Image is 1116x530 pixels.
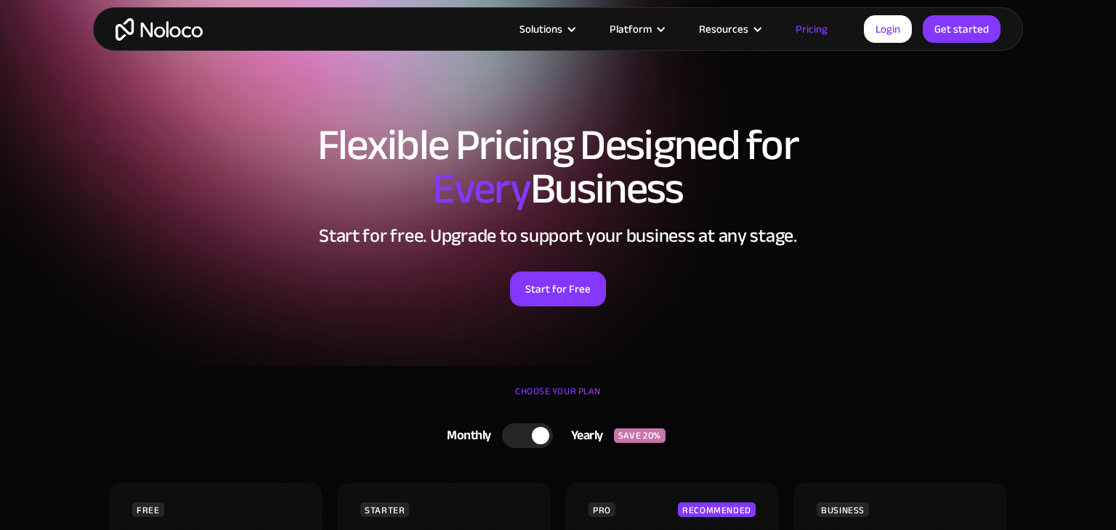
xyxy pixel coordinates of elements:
span: Every [432,148,530,229]
div: Monthly [429,425,502,447]
a: Start for Free [510,272,606,306]
div: FREE [132,502,164,517]
h2: Start for free. Upgrade to support your business at any stage. [108,225,1008,247]
a: home [116,18,203,41]
div: Solutions [501,20,591,38]
div: Resources [699,20,748,38]
div: Solutions [519,20,562,38]
div: Resources [681,20,777,38]
div: Platform [610,20,652,38]
div: Platform [591,20,681,38]
div: Yearly [553,425,614,447]
div: SAVE 20% [614,428,666,443]
div: STARTER [360,502,409,517]
a: Login [864,15,912,43]
a: Get started [923,15,1000,43]
div: BUSINESS [817,502,869,517]
a: Pricing [777,20,846,38]
h1: Flexible Pricing Designed for Business [108,123,1008,211]
div: RECOMMENDED [678,502,756,517]
div: PRO [589,502,615,517]
div: CHOOSE YOUR PLAN [108,380,1008,417]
